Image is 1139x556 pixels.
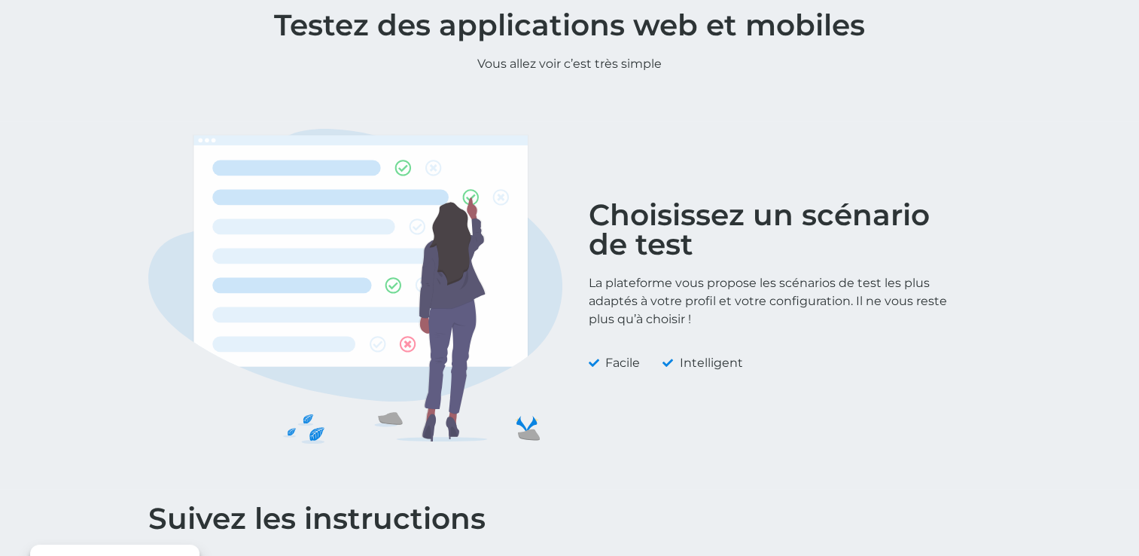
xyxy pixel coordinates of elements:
p: La plateforme vous propose les scénarios de test les plus adaptés à votre profil et votre configu... [589,274,955,328]
h2: Choisissez un scénario de test [589,200,955,259]
h2: Suivez les instructions [148,504,562,533]
h1: Testez des applications web et mobiles [141,11,999,40]
p: Vous allez voir c’est très simple [141,55,999,73]
span: Intelligent [676,354,743,372]
span: Facile [601,354,640,372]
